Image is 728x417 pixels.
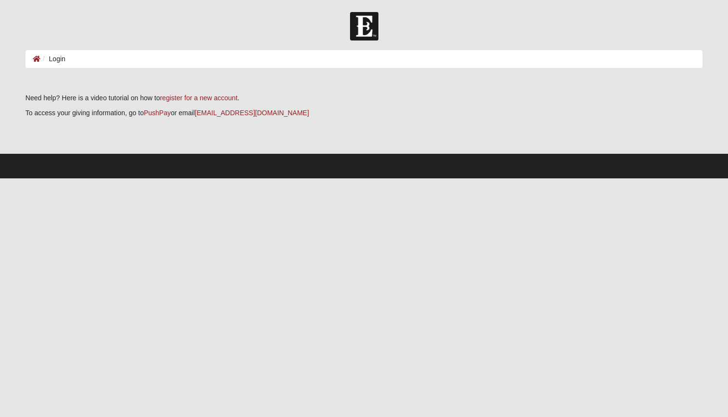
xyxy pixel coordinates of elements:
p: To access your giving information, go to or email [26,108,702,118]
li: Login [40,54,65,64]
a: register for a new account [160,94,237,102]
img: Church of Eleven22 Logo [350,12,378,40]
a: PushPay [144,109,171,117]
a: [EMAIL_ADDRESS][DOMAIN_NAME] [195,109,309,117]
p: Need help? Here is a video tutorial on how to . [26,93,702,103]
